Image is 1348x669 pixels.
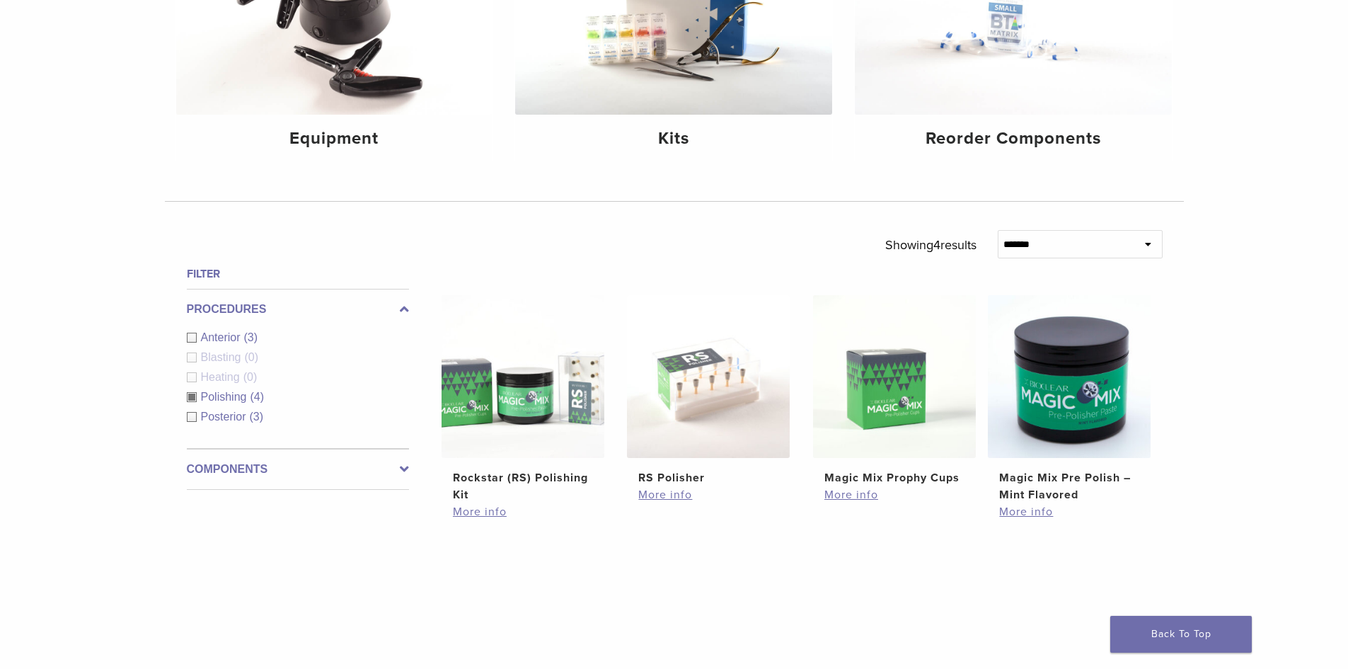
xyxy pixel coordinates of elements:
a: Back To Top [1110,616,1252,653]
h4: Reorder Components [866,126,1160,151]
a: Magic Mix Pre Polish - Mint FlavoredMagic Mix Pre Polish – Mint Flavored [987,295,1152,503]
span: Heating [201,371,243,383]
img: RS Polisher [627,295,790,458]
span: 4 [933,237,940,253]
h4: Equipment [188,126,482,151]
h2: Rockstar (RS) Polishing Kit [453,469,593,503]
a: Magic Mix Prophy CupsMagic Mix Prophy Cups [812,295,977,486]
h4: Filter [187,265,409,282]
span: (0) [243,371,258,383]
img: Magic Mix Prophy Cups [813,295,976,458]
h2: Magic Mix Prophy Cups [824,469,964,486]
span: Anterior [201,331,244,343]
span: (4) [250,391,264,403]
h4: Kits [526,126,821,151]
a: More info [824,486,964,503]
h2: RS Polisher [638,469,778,486]
a: More info [638,486,778,503]
span: (3) [244,331,258,343]
label: Components [187,461,409,478]
a: More info [453,503,593,520]
img: Rockstar (RS) Polishing Kit [442,295,604,458]
p: Showing results [885,230,977,260]
span: (0) [244,351,258,363]
h2: Magic Mix Pre Polish – Mint Flavored [999,469,1139,503]
img: Magic Mix Pre Polish - Mint Flavored [988,295,1151,458]
a: RS PolisherRS Polisher [626,295,791,486]
span: (3) [250,411,264,423]
span: Polishing [201,391,250,403]
label: Procedures [187,301,409,318]
a: More info [999,503,1139,520]
span: Posterior [201,411,250,423]
span: Blasting [201,351,245,363]
a: Rockstar (RS) Polishing KitRockstar (RS) Polishing Kit [441,295,606,503]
